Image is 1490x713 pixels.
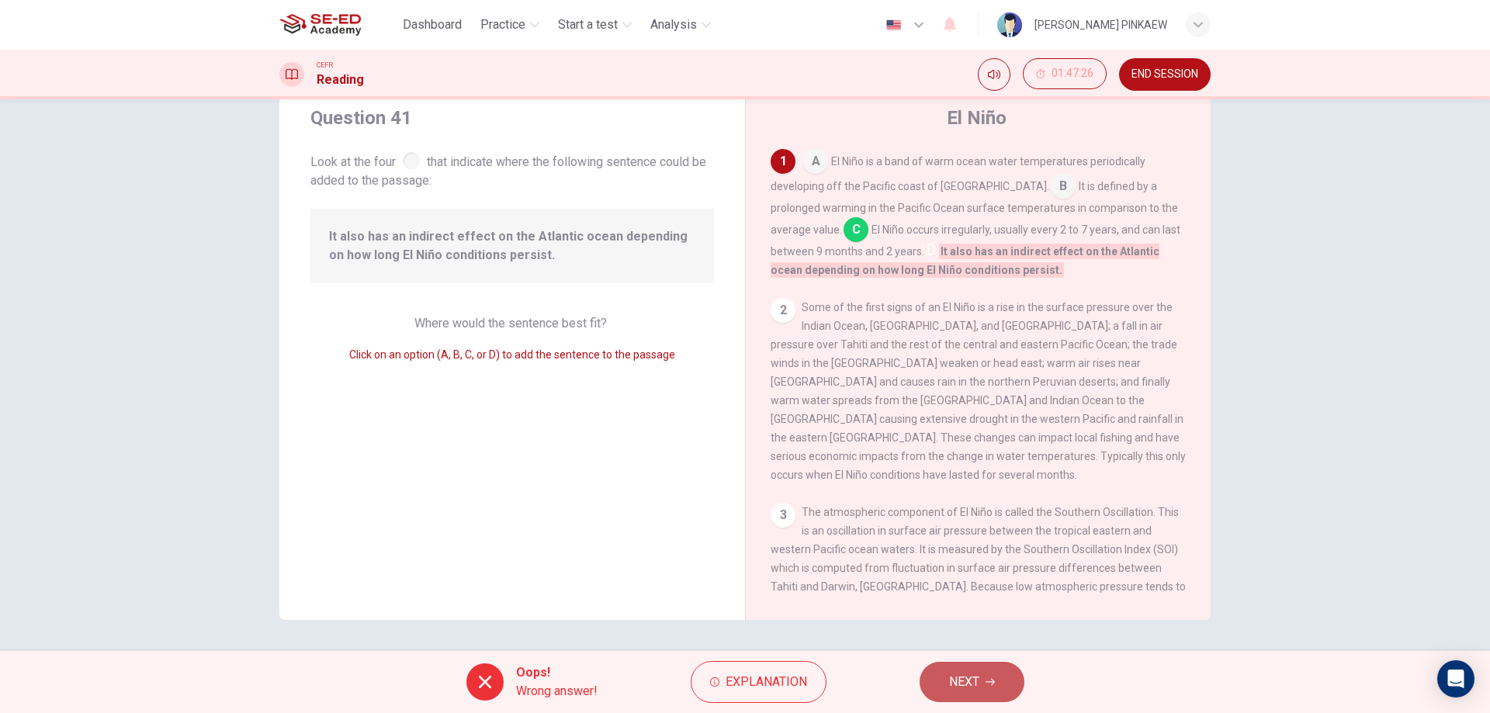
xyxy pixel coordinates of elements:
[726,671,807,693] span: Explanation
[1023,58,1107,89] button: 01:47:26
[516,682,598,701] span: Wrong answer!
[771,223,1180,258] span: El Niño occurs irregularly, usually every 2 to 7 years, and can last between 9 months and 2 years.
[279,9,397,40] a: SE-ED Academy logo
[771,149,795,174] div: 1
[414,316,610,331] span: Where would the sentence best fit?
[558,16,618,34] span: Start a test
[844,217,868,242] span: C
[803,149,828,174] span: A
[771,298,795,323] div: 2
[771,503,795,528] div: 3
[552,11,638,39] button: Start a test
[1131,68,1198,81] span: END SESSION
[516,663,598,682] span: Oops!
[474,11,546,39] button: Practice
[771,301,1186,481] span: Some of the first signs of an El Niño is a rise in the surface pressure over the Indian Ocean, [G...
[279,9,361,40] img: SE-ED Academy logo
[949,671,979,693] span: NEXT
[403,16,462,34] span: Dashboard
[317,71,364,89] h1: Reading
[1052,67,1093,80] span: 01:47:26
[884,19,903,31] img: en
[310,106,714,130] h4: Question 41
[644,11,717,39] button: Analysis
[310,149,714,190] span: Look at the four that indicate where the following sentence could be added to the passage:
[1119,58,1211,91] button: END SESSION
[691,661,826,703] button: Explanation
[771,244,1159,278] span: It also has an indirect effect on the Atlantic ocean depending on how long El Niño conditions per...
[397,11,468,39] button: Dashboard
[349,348,675,361] span: Click on an option (A, B, C, or D) to add the sentence to the passage
[480,16,525,34] span: Practice
[771,155,1145,192] span: El Niño is a band of warm ocean water temperatures periodically developing off the Pacific coast ...
[1034,16,1167,34] div: [PERSON_NAME] PINKAEW
[1051,174,1076,199] span: B
[771,506,1186,649] span: The atmospheric component of El Niño is called the Southern Oscillation. This is an oscillation i...
[978,58,1010,91] div: Mute
[997,12,1022,37] img: Profile picture
[920,662,1024,702] button: NEXT
[650,16,697,34] span: Analysis
[1023,58,1107,91] div: Hide
[329,227,695,265] span: It also has an indirect effect on the Atlantic ocean depending on how long El Niño conditions per...
[1437,660,1474,697] div: Open Intercom Messenger
[947,106,1007,130] h4: El Niño
[771,180,1178,236] span: It is defined by a prolonged warming in the Pacific Ocean surface temperatures in comparison to t...
[317,60,333,71] span: CEFR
